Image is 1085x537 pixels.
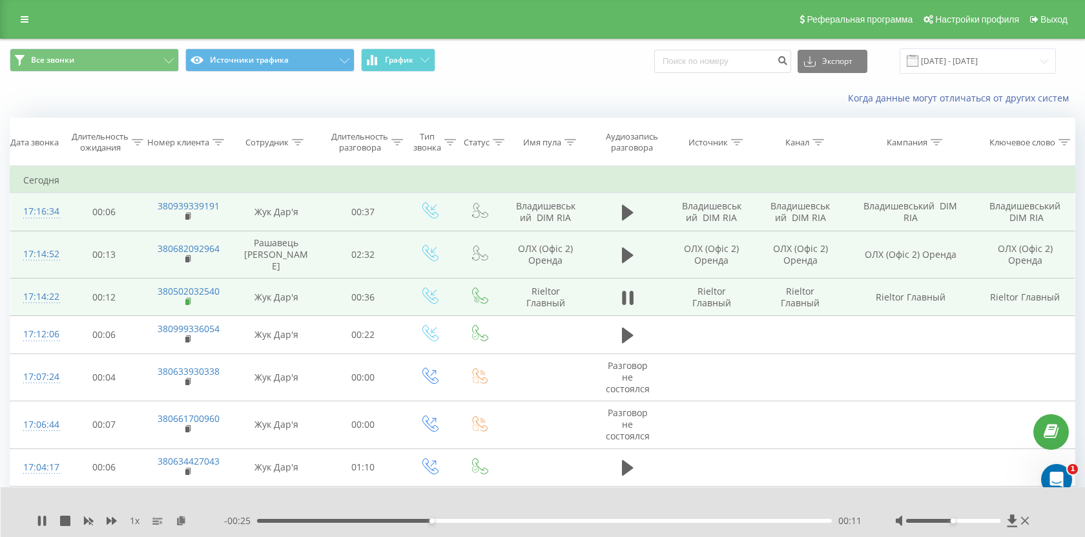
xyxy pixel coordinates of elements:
div: Имя пула [523,137,561,148]
td: ОЛХ (Офіс 2) Оренда [667,231,756,279]
td: 00:03 [63,486,145,534]
td: Жук Дар'я [230,353,322,401]
td: Rieltor Главный [667,279,756,316]
div: Источник [688,137,728,148]
td: ОЛХ (Офіс 2) Оренда [756,231,844,279]
td: ОЛХ (Офіс 2) Оренда [845,231,976,279]
a: 380502032540 [158,285,220,297]
a: Когда данные могут отличаться от других систем [848,92,1075,104]
td: 00:06 [63,448,145,486]
td: Сегодня [10,167,1075,193]
td: Rieltor Главный [756,279,844,316]
a: 380939339191 [158,200,220,212]
div: 17:12:06 [23,322,50,347]
div: Статус [464,137,490,148]
button: Источники трафика [185,48,355,72]
span: 00:11 [838,514,862,527]
span: - 00:25 [224,514,257,527]
div: 17:06:44 [23,412,50,437]
td: ОЛХ (Офіс 2) Оренда [976,231,1075,279]
td: 00:36 [322,279,404,316]
span: Разговор не состоялся [606,359,650,395]
td: 00:00 [322,353,404,401]
td: Rieltor Главный [976,279,1075,316]
div: 17:04:17 [23,455,50,480]
div: Сотрудник [245,137,289,148]
td: Владишевський DIM RIA [667,193,756,231]
div: 17:16:34 [23,199,50,224]
div: Accessibility label [951,518,956,523]
td: 01:10 [322,448,404,486]
td: Жук Дар'я [230,448,322,486]
div: Аудиозапись разговора [600,131,664,153]
td: Владишевський DIM RIA [503,193,588,231]
td: Рашавець [PERSON_NAME] [230,231,322,279]
td: 00:06 [63,316,145,353]
a: 380634427043 [158,455,220,467]
div: 17:14:52 [23,242,50,267]
div: Accessibility label [429,518,435,523]
div: Ключевое слово [989,137,1055,148]
div: Длительность ожидания [72,131,129,153]
td: Владишевський DIM RIA [756,193,844,231]
div: Длительность разговора [331,131,388,153]
td: 00:07 [63,401,145,449]
button: Все звонки [10,48,179,72]
div: Канал [785,137,809,148]
td: 00:12 [63,279,145,316]
td: Жук Дар'я [230,279,322,316]
a: 380661700960 [158,412,220,425]
td: 00:04 [63,353,145,401]
button: Экспорт [798,50,867,73]
span: Разговор не состоялся [606,406,650,442]
div: 17:14:22 [23,284,50,310]
a: 380682092964 [158,242,220,255]
span: 1 [1068,464,1078,474]
span: 1 x [130,514,139,527]
iframe: Intercom live chat [1041,464,1072,495]
td: Жук Дар'я [230,316,322,353]
td: Владишевський DIM RIA [845,193,976,231]
td: 00:37 [322,193,404,231]
td: 00:22 [322,316,404,353]
div: 17:07:24 [23,364,50,390]
div: Дата звонка [10,137,59,148]
td: Жук Дар'я [230,193,322,231]
span: Все звонки [31,55,74,65]
td: Жук Дар'я [230,401,322,449]
td: Жук Дар'я [230,486,322,534]
span: Настройки профиля [935,14,1019,25]
div: Тип звонка [413,131,441,153]
td: Владишевський DIM RIA [976,193,1075,231]
a: 380633930338 [158,365,220,377]
div: Кампания [887,137,927,148]
td: Rieltor Главный [503,279,588,316]
div: Номер клиента [147,137,209,148]
td: ОЛХ (Офіс 2) Оренда [503,231,588,279]
input: Поиск по номеру [654,50,791,73]
td: 00:06 [63,193,145,231]
span: График [385,56,413,65]
td: 02:32 [322,231,404,279]
span: Выход [1040,14,1068,25]
td: 00:00 [322,486,404,534]
td: 00:00 [322,401,404,449]
span: Реферальная программа [807,14,913,25]
td: Rieltor Главный [845,279,976,316]
a: 380999336054 [158,322,220,335]
td: 00:13 [63,231,145,279]
button: График [361,48,435,72]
